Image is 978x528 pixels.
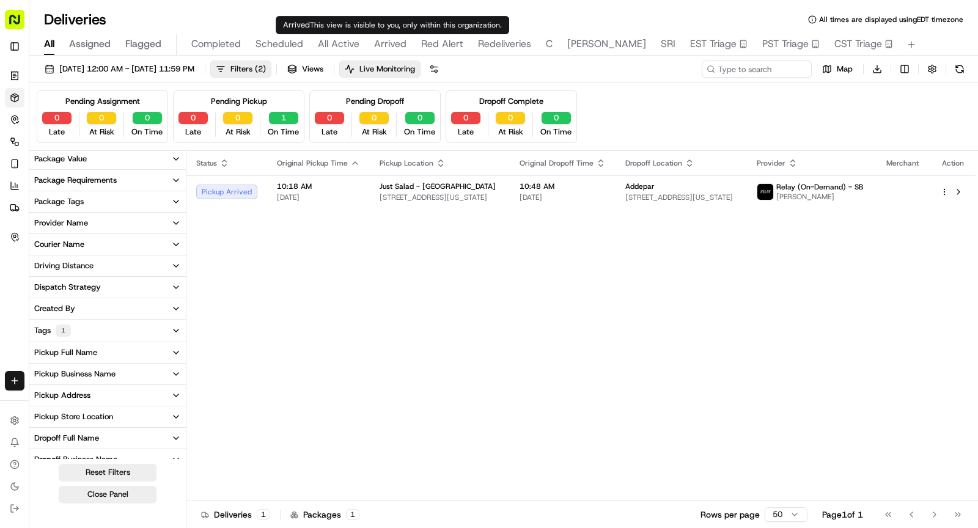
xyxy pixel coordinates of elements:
a: 💻API Documentation [98,235,201,257]
span: [PERSON_NAME] [776,192,863,202]
span: Status [196,158,217,168]
span: C [546,37,553,51]
div: Package Requirements [34,175,117,186]
span: API Documentation [116,240,196,252]
img: Alessandra Gomez [12,177,32,197]
button: Created By [29,298,186,319]
span: [STREET_ADDRESS][US_STATE] [380,193,500,202]
button: Start new chat [208,120,222,134]
p: Welcome 👋 [12,48,222,68]
span: Pylon [122,269,148,279]
button: Pickup Business Name [29,364,186,384]
button: 0 [451,112,480,124]
button: Dispatch Strategy [29,277,186,298]
button: Map [817,61,858,78]
span: Addepar [625,182,655,191]
div: 1 [257,509,270,520]
button: 0 [315,112,344,124]
span: CST Triage [834,37,882,51]
button: 0 [223,112,252,124]
div: Arrived [276,16,509,34]
a: 📗Knowledge Base [7,235,98,257]
input: Got a question? Start typing here... [32,78,220,91]
div: Pending Assignment0Late0At Risk0On Time [37,90,168,143]
button: 0 [496,112,525,124]
button: Close Panel [59,486,156,503]
span: All Active [318,37,359,51]
span: On Time [404,127,435,137]
span: Views [302,64,323,75]
div: Pickup Full Name [34,347,97,358]
span: Assigned [69,37,111,51]
p: Rows per page [700,508,760,521]
span: Late [185,127,201,137]
button: [DATE] 12:00 AM - [DATE] 11:59 PM [39,61,200,78]
span: [DATE] [108,189,133,199]
span: SRI [661,37,675,51]
span: Map [837,64,853,75]
div: 📗 [12,241,22,251]
button: 0 [359,112,389,124]
div: 💻 [103,241,113,251]
span: Redeliveries [478,37,531,51]
span: Knowledge Base [24,240,94,252]
span: Just Salad - [GEOGRAPHIC_DATA] [380,182,496,191]
span: Late [322,127,337,137]
div: Dropoff Complete0Late0At Risk0On Time [446,90,577,143]
div: Deliveries [201,508,270,521]
span: At Risk [89,127,114,137]
span: Merchant [886,158,919,168]
span: [DATE] 12:00 AM - [DATE] 11:59 PM [59,64,194,75]
span: Filters [230,64,266,75]
button: 1 [269,112,298,124]
button: Refresh [951,61,968,78]
div: Tags [34,324,71,337]
button: Package Value [29,148,186,169]
button: Package Tags [29,191,186,212]
div: Start new chat [42,116,200,128]
div: Created By [34,303,75,314]
span: On Time [268,127,299,137]
button: Dropoff Full Name [29,428,186,449]
div: Pending Assignment [65,96,140,107]
div: Courier Name [34,239,84,250]
span: [PERSON_NAME] [567,37,646,51]
div: Pickup Store Location [34,411,113,422]
div: Package Value [34,153,87,164]
div: Pickup Address [34,390,90,401]
span: Completed [191,37,241,51]
span: Late [49,127,65,137]
div: Dropoff Full Name [34,433,99,444]
button: Tags1 [29,320,186,342]
div: We're available if you need us! [42,128,155,138]
a: Powered byPylon [86,269,148,279]
div: Action [940,158,966,168]
span: Dropoff Location [625,158,682,168]
div: Packages [290,508,359,521]
button: 0 [133,112,162,124]
div: Past conversations [12,158,82,168]
span: [PERSON_NAME] [38,189,99,199]
input: Type to search [702,61,812,78]
span: Relay (On-Demand) - SB [776,182,863,192]
span: ( 2 ) [255,64,266,75]
button: Views [282,61,329,78]
button: Provider Name [29,213,186,233]
span: Provider [757,158,785,168]
button: Driving Distance [29,255,186,276]
button: See all [189,156,222,170]
span: On Time [131,127,163,137]
span: Original Dropoff Time [520,158,594,168]
span: At Risk [226,127,251,137]
button: Dropoff Business Name [29,449,186,470]
span: Late [458,127,474,137]
img: Nash [12,12,37,36]
div: Dropoff Complete [479,96,543,107]
img: relay_logo_black.png [757,184,773,200]
span: All [44,37,54,51]
img: 1736555255976-a54dd68f-1ca7-489b-9aae-adbdc363a1c4 [12,116,34,138]
button: 0 [87,112,116,124]
span: Original Pickup Time [277,158,348,168]
span: Pickup Location [380,158,433,168]
span: • [101,189,106,199]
